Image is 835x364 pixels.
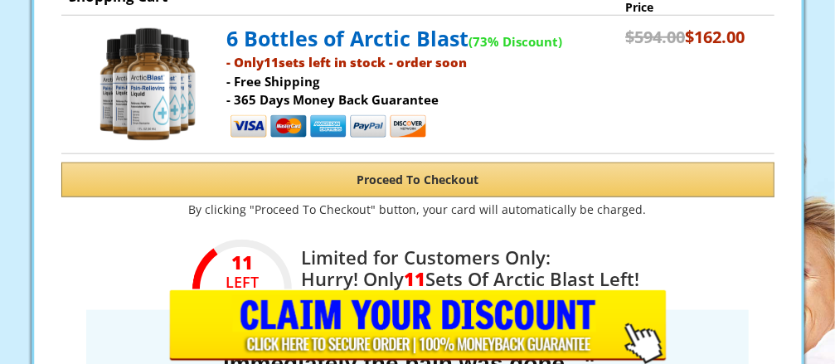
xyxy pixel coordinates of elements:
[192,254,292,270] em: 11
[226,72,617,91] p: - Free Shipping
[169,290,667,364] input: Submit
[226,24,617,54] p: 6 Bottles of Arctic Blast
[264,54,279,70] span: 11
[404,266,425,291] span: 11
[28,201,808,218] p: By clicking "Proceed To Checkout" button, your card will automatically be charged.
[192,274,292,290] div: LEFT
[289,243,639,289] div: Limited for Customers Only:
[301,268,639,289] div: Hurry! Only Sets Of Arctic Blast Left!
[468,33,562,50] span: (73% Discount)
[86,24,211,145] img: prod image
[625,26,745,50] p: $162.00
[61,163,774,197] button: Proceed To Checkout
[226,90,617,109] p: - 365 Days Money Back Guarantee
[226,53,617,72] p: - Only sets left in stock - order soon
[229,113,428,143] img: payment.png
[625,26,685,48] strike: $594.00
